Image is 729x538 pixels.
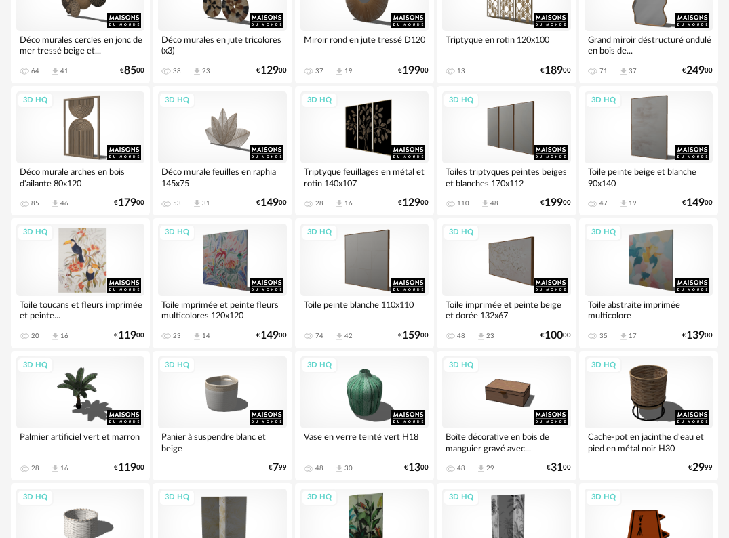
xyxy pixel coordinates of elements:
[159,357,195,374] div: 3D HQ
[540,66,571,75] div: € 00
[31,67,39,75] div: 64
[153,218,292,348] a: 3D HQ Toile imprimée et peinte fleurs multicolores 120x120 23 Download icon 14 €14900
[437,86,576,216] a: 3D HQ Toiles triptyques peintes beiges et blanches 170x112 110 Download icon 48 €19900
[260,331,279,340] span: 149
[540,199,571,207] div: € 00
[192,199,202,209] span: Download icon
[686,331,705,340] span: 139
[442,428,570,455] div: Boîte décorative en bois de manguier gravé avec...
[300,163,429,190] div: Triptyque feuillages en métal et rotin 140x107
[114,463,144,472] div: € 00
[17,224,54,241] div: 3D HQ
[599,199,608,207] div: 47
[315,199,323,207] div: 28
[31,464,39,472] div: 28
[118,331,136,340] span: 119
[192,66,202,77] span: Download icon
[476,463,486,474] span: Download icon
[398,199,429,207] div: € 00
[585,163,713,190] div: Toile peinte beige et blanche 90x140
[443,224,479,241] div: 3D HQ
[158,31,286,58] div: Déco murales en jute tricolores (x3)
[686,66,705,75] span: 249
[579,218,718,348] a: 3D HQ Toile abstraite imprimée multicolore 35 Download icon 17 €13900
[16,163,144,190] div: Déco murale arches en bois d'ailante 80x120
[545,66,563,75] span: 189
[551,463,563,472] span: 31
[118,463,136,472] span: 119
[16,296,144,323] div: Toile toucans et fleurs imprimée et peinte...
[273,463,279,472] span: 7
[159,224,195,241] div: 3D HQ
[173,199,181,207] div: 53
[457,464,465,472] div: 48
[269,463,287,472] div: € 99
[295,218,434,348] a: 3D HQ Toile peinte blanche 110x110 74 Download icon 42 €15900
[443,489,479,506] div: 3D HQ
[60,332,68,340] div: 16
[114,331,144,340] div: € 00
[300,428,429,455] div: Vase en verre teinté vert H18
[17,489,54,506] div: 3D HQ
[256,199,287,207] div: € 00
[153,351,292,481] a: 3D HQ Panier à suspendre blanc et beige €799
[260,199,279,207] span: 149
[688,463,713,472] div: € 99
[173,67,181,75] div: 38
[124,66,136,75] span: 85
[11,351,150,481] a: 3D HQ Palmier artificiel vert et marron 28 Download icon 16 €11900
[256,331,287,340] div: € 00
[408,463,420,472] span: 13
[585,92,622,109] div: 3D HQ
[629,67,637,75] div: 37
[682,199,713,207] div: € 00
[301,357,338,374] div: 3D HQ
[334,199,344,209] span: Download icon
[301,224,338,241] div: 3D HQ
[457,332,465,340] div: 48
[692,463,705,472] span: 29
[16,31,144,58] div: Déco murales cercles en jonc de mer tressé beige et...
[402,331,420,340] span: 159
[17,357,54,374] div: 3D HQ
[202,332,210,340] div: 14
[300,31,429,58] div: Miroir rond en jute tressé D120
[585,428,713,455] div: Cache-pot en jacinthe d'eau et pied en métal noir H30
[629,199,637,207] div: 19
[16,428,144,455] div: Palmier artificiel vert et marron
[300,296,429,323] div: Toile peinte blanche 110x110
[344,199,353,207] div: 16
[585,31,713,58] div: Grand miroir déstructuré ondulé en bois de...
[202,199,210,207] div: 31
[618,331,629,342] span: Download icon
[486,464,494,472] div: 29
[301,92,338,109] div: 3D HQ
[159,92,195,109] div: 3D HQ
[158,163,286,190] div: Déco murale feuilles en raphia 145x75
[315,332,323,340] div: 74
[17,92,54,109] div: 3D HQ
[457,199,469,207] div: 110
[344,464,353,472] div: 30
[344,67,353,75] div: 19
[437,218,576,348] a: 3D HQ Toile imprimée et peinte beige et dorée 132x67 48 Download icon 23 €10000
[334,66,344,77] span: Download icon
[682,66,713,75] div: € 00
[334,331,344,342] span: Download icon
[31,332,39,340] div: 20
[114,199,144,207] div: € 00
[31,199,39,207] div: 85
[585,357,622,374] div: 3D HQ
[315,464,323,472] div: 48
[486,332,494,340] div: 23
[60,464,68,472] div: 16
[159,489,195,506] div: 3D HQ
[202,67,210,75] div: 23
[60,67,68,75] div: 41
[404,463,429,472] div: € 00
[540,331,571,340] div: € 00
[315,67,323,75] div: 37
[686,199,705,207] span: 149
[295,351,434,481] a: 3D HQ Vase en verre teinté vert H18 48 Download icon 30 €1300
[173,332,181,340] div: 23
